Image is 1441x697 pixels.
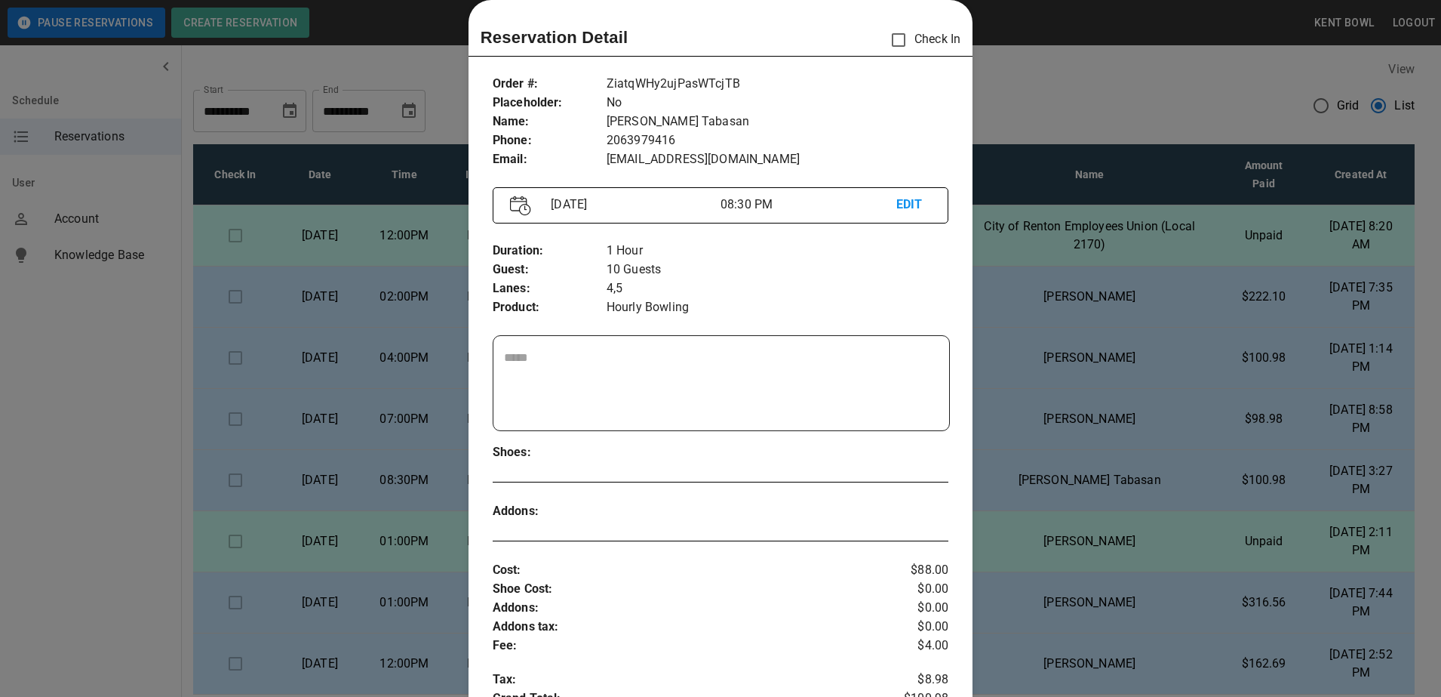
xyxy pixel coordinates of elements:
p: Reservation Detail [481,25,628,50]
p: ZiatqWHy2ujPasWTcjTB [607,75,948,94]
p: Tax : [493,671,873,689]
p: $88.00 [873,561,949,580]
p: No [607,94,948,113]
p: [DATE] [545,196,720,214]
p: Email : [493,150,607,169]
p: $0.00 [873,599,949,618]
p: Hourly Bowling [607,298,948,317]
img: Vector [510,196,531,216]
p: Addons : [493,502,607,521]
p: Addons tax : [493,618,873,637]
p: $0.00 [873,580,949,599]
p: 2063979416 [607,131,948,150]
p: Duration : [493,242,607,261]
p: Addons : [493,599,873,618]
p: [EMAIL_ADDRESS][DOMAIN_NAME] [607,150,948,169]
p: Shoe Cost : [493,580,873,599]
p: $4.00 [873,637,949,655]
p: 10 Guests [607,261,948,279]
p: Placeholder : [493,94,607,113]
p: 1 Hour [607,242,948,261]
p: $8.98 [873,671,949,689]
p: 4,5 [607,279,948,298]
p: Order # : [493,75,607,94]
p: Guest : [493,261,607,279]
p: EDIT [896,196,932,214]
p: Name : [493,113,607,131]
p: 08:30 PM [720,196,896,214]
p: $0.00 [873,618,949,637]
p: Cost : [493,561,873,580]
p: Phone : [493,131,607,150]
p: Check In [883,24,960,56]
p: Fee : [493,637,873,655]
p: [PERSON_NAME] Tabasan [607,113,948,131]
p: Shoes : [493,443,607,462]
p: Lanes : [493,279,607,298]
p: Product : [493,298,607,317]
